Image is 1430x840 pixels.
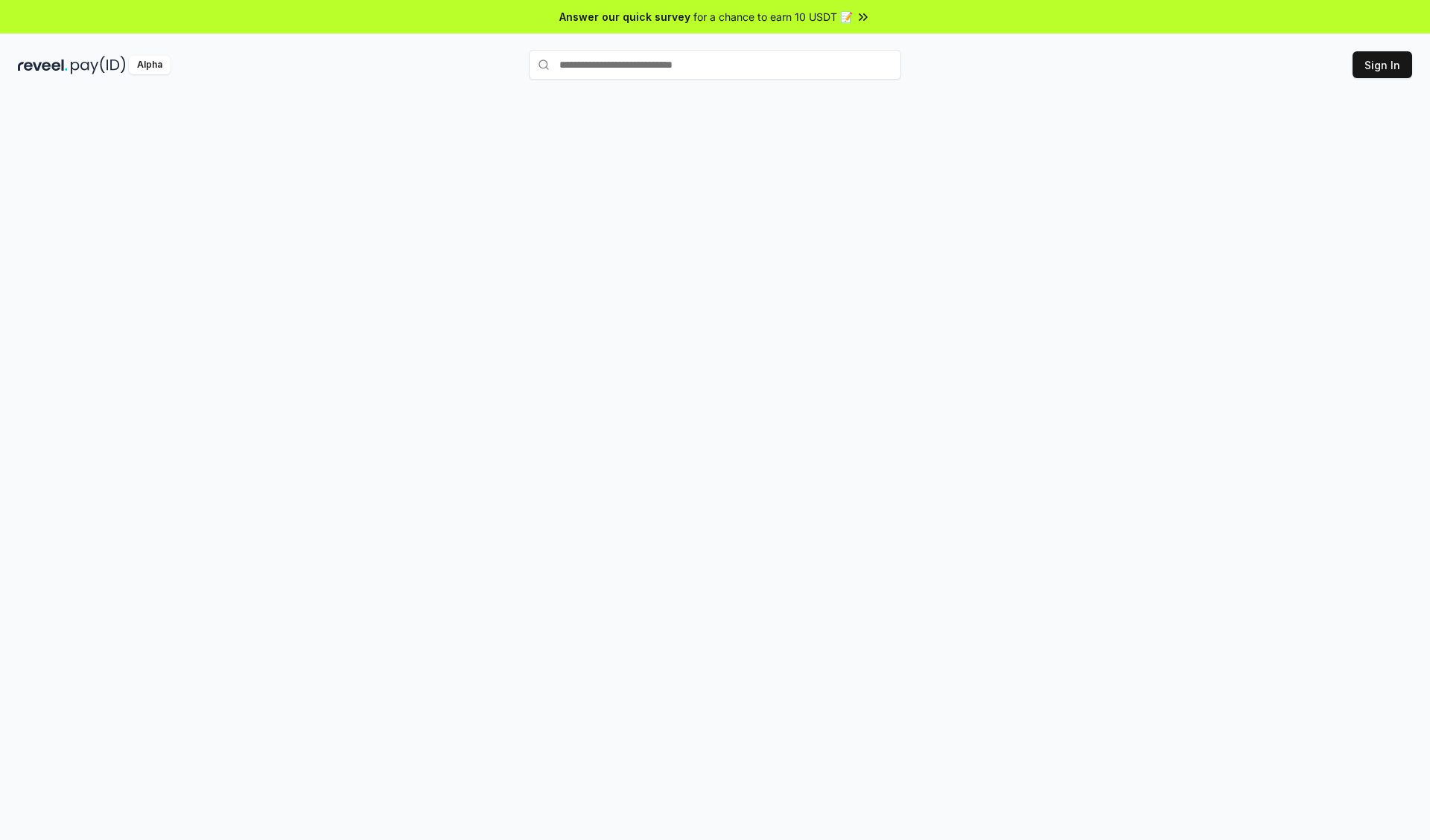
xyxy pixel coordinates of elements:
span: Answer our quick survey [559,9,690,25]
button: Sign In [1353,51,1412,78]
span: for a chance to earn 10 USDT 📝 [693,9,853,25]
div: Alpha [129,56,171,74]
img: pay_id [71,56,126,74]
img: reveel_dark [18,56,68,74]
